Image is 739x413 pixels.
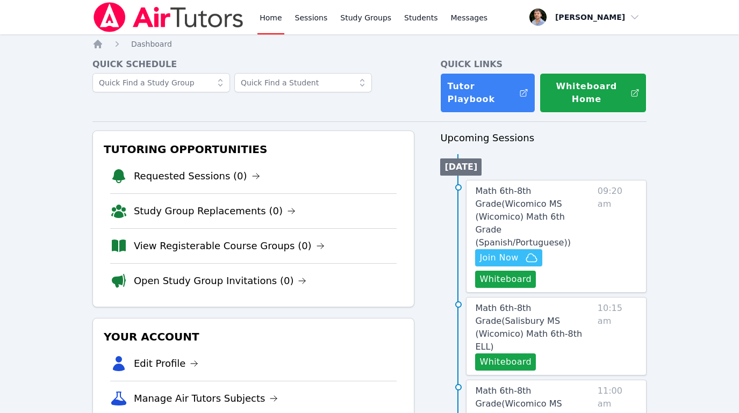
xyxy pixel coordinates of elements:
h3: Your Account [102,327,406,346]
button: Join Now [475,249,542,266]
h4: Quick Links [440,58,647,71]
button: Whiteboard Home [540,73,647,113]
a: Math 6th-8th Grade(Wicomico MS (Wicomico) Math 6th Grade (Spanish/Portuguese)) [475,185,593,249]
button: Whiteboard [475,353,536,371]
a: View Registerable Course Groups (0) [134,238,325,253]
input: Quick Find a Student [234,73,372,92]
a: Dashboard [131,39,172,49]
h3: Upcoming Sessions [440,131,647,146]
span: Math 6th-8th Grade ( Wicomico MS (Wicomico) Math 6th Grade (Spanish/Portuguese) ) [475,186,570,248]
a: Study Group Replacements (0) [134,204,296,219]
span: Dashboard [131,40,172,48]
a: Requested Sessions (0) [134,169,260,184]
span: 09:20 am [598,185,637,288]
span: 10:15 am [598,302,637,371]
span: Math 6th-8th Grade ( Salisbury MS (Wicomico) Math 6th-8th ELL ) [475,303,582,352]
input: Quick Find a Study Group [92,73,230,92]
a: Edit Profile [134,356,199,371]
nav: Breadcrumb [92,39,647,49]
a: Math 6th-8th Grade(Salisbury MS (Wicomico) Math 6th-8th ELL) [475,302,593,353]
img: Air Tutors [92,2,245,32]
h4: Quick Schedule [92,58,415,71]
a: Open Study Group Invitations (0) [134,273,307,288]
a: Tutor Playbook [440,73,535,113]
span: Messages [451,12,488,23]
span: Join Now [479,251,518,264]
h3: Tutoring Opportunities [102,140,406,159]
button: Whiteboard [475,271,536,288]
li: [DATE] [440,158,482,176]
a: Manage Air Tutors Subjects [134,391,278,406]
